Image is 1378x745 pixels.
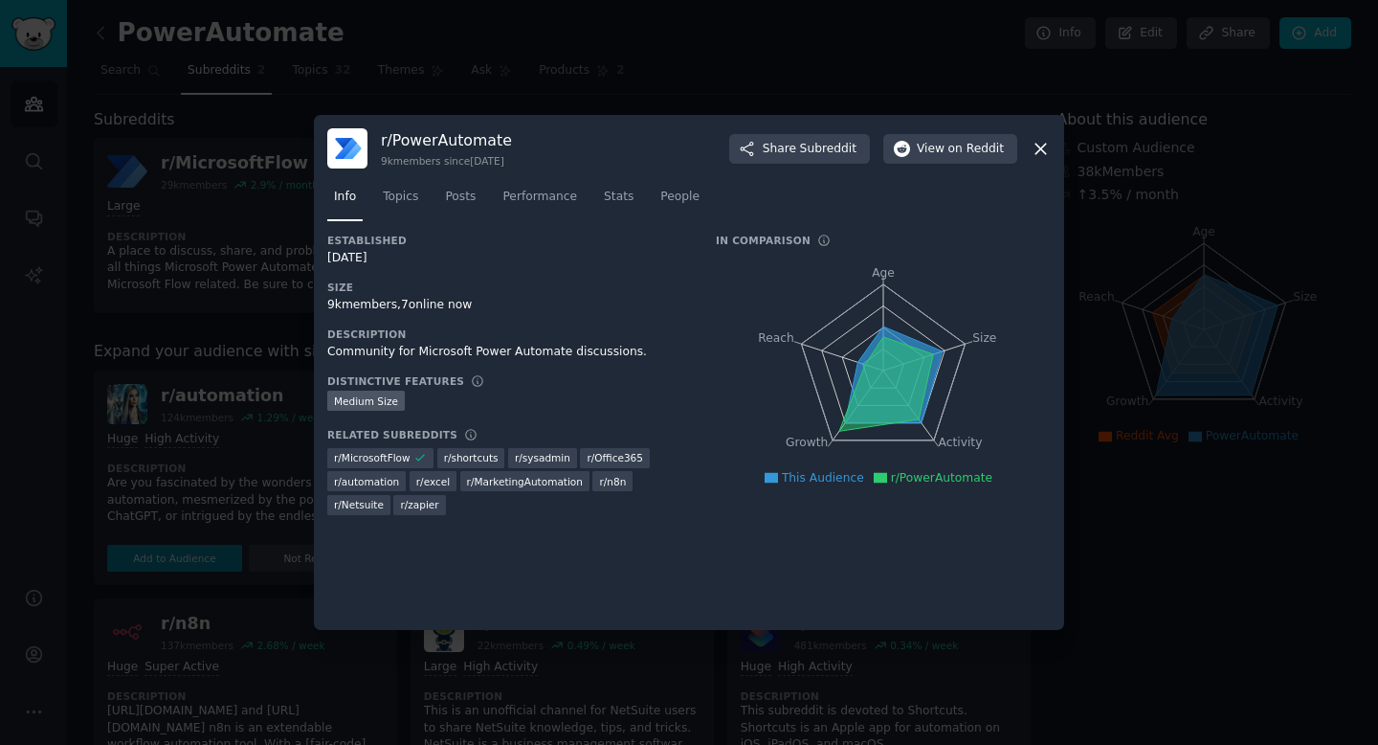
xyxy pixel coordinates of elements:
[467,475,583,488] span: r/ MarketingAutomation
[883,134,1017,165] button: Viewon Reddit
[496,182,584,221] a: Performance
[376,182,425,221] a: Topics
[381,154,512,168] div: 9k members since [DATE]
[327,128,367,169] img: PowerAutomate
[800,141,856,158] span: Subreddit
[334,451,411,464] span: r/ MicrosoftFlow
[327,374,464,388] h3: Distinctive Features
[502,189,577,206] span: Performance
[445,189,476,206] span: Posts
[654,182,706,221] a: People
[729,134,870,165] button: ShareSubreddit
[597,182,640,221] a: Stats
[400,498,438,511] span: r/ zapier
[327,250,689,267] div: [DATE]
[972,331,996,345] tspan: Size
[327,344,689,361] div: Community for Microsoft Power Automate discussions.
[763,141,856,158] span: Share
[327,327,689,341] h3: Description
[948,141,1004,158] span: on Reddit
[917,141,1004,158] span: View
[334,189,356,206] span: Info
[939,437,983,450] tspan: Activity
[716,234,811,247] h3: In Comparison
[327,297,689,314] div: 9k members, 7 online now
[515,451,570,464] span: r/ sysadmin
[872,266,895,280] tspan: Age
[786,437,828,450] tspan: Growth
[416,475,450,488] span: r/ excel
[599,475,626,488] span: r/ n8n
[444,451,499,464] span: r/ shortcuts
[604,189,633,206] span: Stats
[660,189,700,206] span: People
[334,498,384,511] span: r/ Netsuite
[327,281,689,294] h3: Size
[782,471,864,485] span: This Audience
[758,331,794,345] tspan: Reach
[438,182,482,221] a: Posts
[327,428,457,441] h3: Related Subreddits
[327,182,363,221] a: Info
[587,451,643,464] span: r/ Office365
[327,391,405,411] div: Medium Size
[334,475,399,488] span: r/ automation
[383,189,418,206] span: Topics
[381,130,512,150] h3: r/ PowerAutomate
[891,471,992,485] span: r/PowerAutomate
[327,234,689,247] h3: Established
